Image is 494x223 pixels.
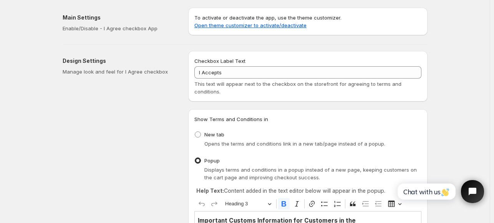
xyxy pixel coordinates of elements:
a: Open theme customizer to activate/deactivate [194,22,307,28]
span: This text will appear next to the checkbox on the storefront for agreeing to terms and conditions. [194,81,401,95]
p: Manage look and feel for I Agree checkbox [63,68,176,75]
button: Heading 3, Heading [222,198,275,210]
h2: Main Settings [63,14,176,21]
span: Show Terms and Conditions in [194,116,268,122]
div: Editor toolbar [194,197,421,211]
span: New tab [204,131,224,138]
h2: Design Settings [63,57,176,65]
span: Checkbox Label Text [194,58,245,64]
p: Content added in the text editor below will appear in the popup. [196,187,419,195]
strong: Help Text: [196,187,224,194]
span: Popup [204,157,220,164]
span: Heading 3 [225,199,265,208]
iframe: Tidio Chat [389,174,491,210]
span: Opens the terms and conditions link in a new tab/page instead of a popup. [204,141,385,147]
p: Enable/Disable - I Agree checkbox App [63,25,176,32]
span: Displays terms and conditions in a popup instead of a new page, keeping customers on the cart pag... [204,167,417,180]
p: To activate or deactivate the app, use the theme customizer. [194,14,421,29]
